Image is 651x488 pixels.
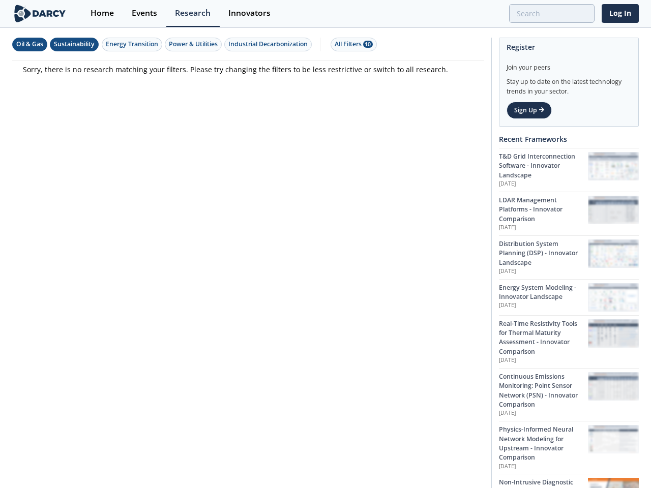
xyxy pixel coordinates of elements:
[509,4,595,23] input: Advanced Search
[499,425,588,463] div: Physics-Informed Neural Network Modeling for Upstream - Innovator Comparison
[499,130,639,148] div: Recent Frameworks
[499,283,588,302] div: Energy System Modeling - Innovator Landscape
[499,368,639,421] a: Continuous Emissions Monitoring: Point Sensor Network (PSN) - Innovator Comparison [DATE] Continu...
[54,40,95,49] div: Sustainability
[507,72,631,96] div: Stay up to date on the latest technology trends in your sector.
[102,38,162,51] button: Energy Transition
[106,40,158,49] div: Energy Transition
[23,64,474,75] p: Sorry, there is no research matching your filters. Please try changing the filters to be less res...
[165,38,222,51] button: Power & Utilities
[499,421,639,474] a: Physics-Informed Neural Network Modeling for Upstream - Innovator Comparison [DATE] Physics-Infor...
[499,315,639,368] a: Real-Time Resistivity Tools for Thermal Maturity Assessment - Innovator Comparison [DATE] Real-Ti...
[228,9,271,17] div: Innovators
[12,5,68,22] img: logo-wide.svg
[16,40,43,49] div: Oil & Gas
[132,9,157,17] div: Events
[499,372,588,410] div: Continuous Emissions Monitoring: Point Sensor Network (PSN) - Innovator Comparison
[507,102,552,119] a: Sign Up
[363,41,373,48] span: 10
[499,239,588,267] div: Distribution System Planning (DSP) - Innovator Landscape
[224,38,312,51] button: Industrial Decarbonization
[335,40,373,49] div: All Filters
[499,409,588,417] p: [DATE]
[602,4,639,23] a: Log In
[50,38,99,51] button: Sustainability
[499,463,588,471] p: [DATE]
[12,38,47,51] button: Oil & Gas
[499,196,588,224] div: LDAR Management Platforms - Innovator Comparison
[331,38,377,51] button: All Filters 10
[499,192,639,235] a: LDAR Management Platforms - Innovator Comparison [DATE] LDAR Management Platforms - Innovator Com...
[499,152,588,180] div: T&D Grid Interconnection Software - Innovator Landscape
[175,9,211,17] div: Research
[169,40,218,49] div: Power & Utilities
[499,356,588,364] p: [DATE]
[499,180,588,188] p: [DATE]
[507,56,631,72] div: Join your peers
[499,279,639,315] a: Energy System Modeling - Innovator Landscape [DATE] Energy System Modeling - Innovator Landscape ...
[499,224,588,232] p: [DATE]
[499,301,588,310] p: [DATE]
[499,319,588,357] div: Real-Time Resistivity Tools for Thermal Maturity Assessment - Innovator Comparison
[228,40,308,49] div: Industrial Decarbonization
[507,38,631,56] div: Register
[499,148,639,192] a: T&D Grid Interconnection Software - Innovator Landscape [DATE] T&D Grid Interconnection Software ...
[91,9,114,17] div: Home
[499,235,639,279] a: Distribution System Planning (DSP) - Innovator Landscape [DATE] Distribution System Planning (DSP...
[499,267,588,276] p: [DATE]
